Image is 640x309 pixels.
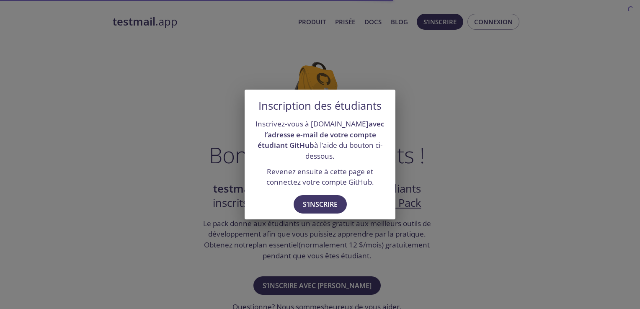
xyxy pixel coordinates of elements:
h5: Inscription des étudiants [258,100,382,112]
strong: avec l’adresse e-mail de votre compte étudiant GitHub [258,119,385,150]
p: Inscrivez-vous à [DOMAIN_NAME] à l’aide du bouton ci-dessous. [255,118,385,162]
p: Revenez ensuite à cette page et connectez votre compte GitHub. [255,166,385,188]
span: S’inscrire [303,198,338,210]
button: S’inscrire [294,195,347,214]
